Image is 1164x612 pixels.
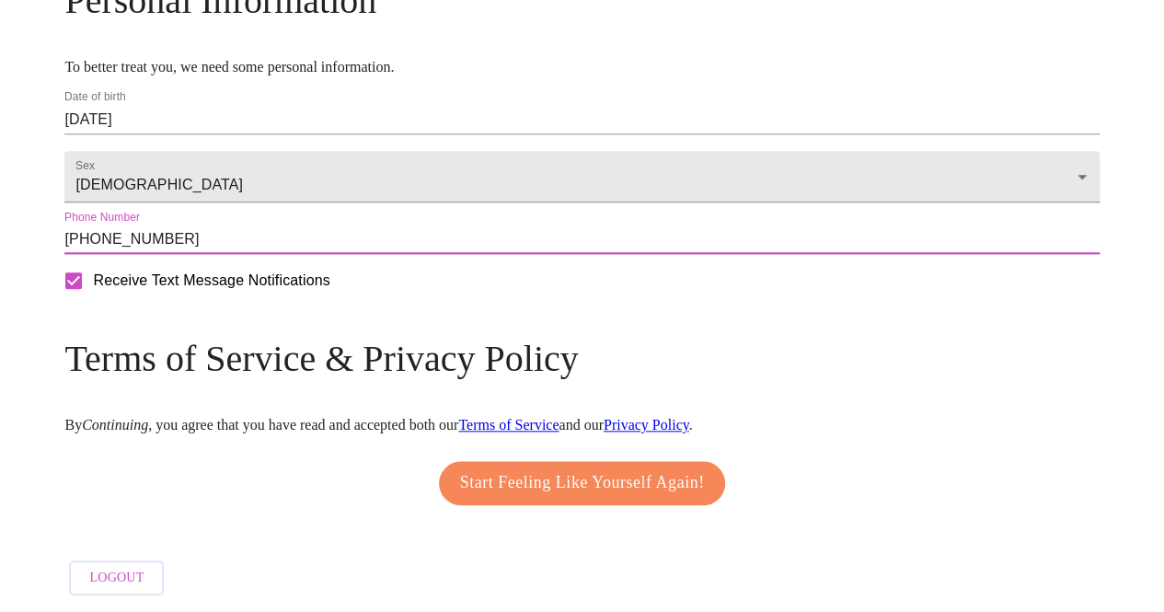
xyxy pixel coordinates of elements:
p: By , you agree that you have read and accepted both our and our . [64,417,1099,433]
button: Logout [69,560,164,596]
p: To better treat you, we need some personal information. [64,59,1099,75]
span: Start Feeling Like Yourself Again! [460,468,705,498]
div: [DEMOGRAPHIC_DATA] [64,151,1099,202]
button: Start Feeling Like Yourself Again! [439,461,726,505]
span: Receive Text Message Notifications [93,270,329,292]
span: Logout [89,567,144,590]
em: Continuing [82,417,148,433]
a: Privacy Policy [604,417,689,433]
a: Terms of Service [458,417,559,433]
h3: Terms of Service & Privacy Policy [64,337,1099,380]
label: Phone Number [64,212,140,223]
label: Date of birth [64,92,126,103]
